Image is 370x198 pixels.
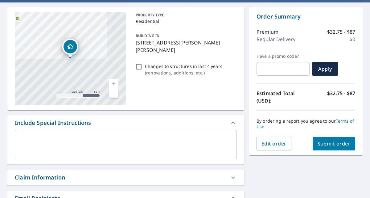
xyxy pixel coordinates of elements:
button: Edit order [257,137,291,150]
div: Claim Information [7,170,244,185]
p: $32.75 - $87 [327,28,355,36]
p: [STREET_ADDRESS][PERSON_NAME][PERSON_NAME] [136,39,234,54]
a: Current Level 17, Zoom Out [109,88,118,98]
p: ( renovations, additions, etc. ) [145,70,222,76]
p: Residential [136,18,234,24]
p: Order Summary [257,12,355,21]
span: Edit order [261,140,286,147]
div: Claim Information [15,173,65,182]
a: Terms of Use [257,118,354,129]
p: $0 [350,36,355,43]
div: Include Special Instructions [7,115,244,130]
div: Include Special Instructions [15,119,91,127]
p: PROPERTY TYPE [136,12,234,18]
div: Dropped pin, building 1, Residential property, 19 Callahan Rd Canfield, OH 44406 [62,39,78,58]
p: By ordering a report you agree to our [257,118,355,129]
a: Current Level 17, Zoom In [109,79,118,88]
p: Estimated Total (USD): [257,90,306,104]
label: Have a promo code? [257,53,310,59]
p: Premium [257,28,278,36]
button: Submit order [313,137,356,150]
span: Submit order [318,140,351,147]
p: BUILDING ID [136,33,159,38]
p: $32.75 - $87 [327,90,355,104]
button: Apply [312,62,338,76]
p: Changes to structures in last 4 years [145,63,222,70]
span: Apply [317,65,333,72]
p: Regular Delivery [257,36,295,43]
